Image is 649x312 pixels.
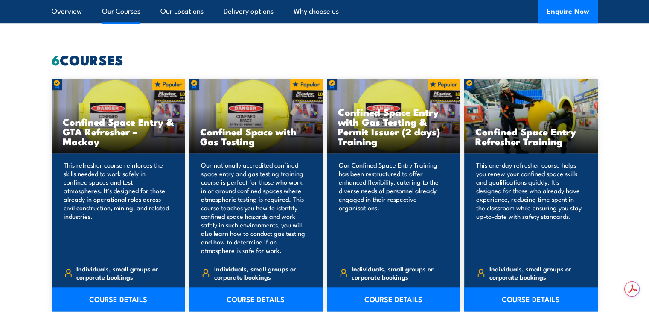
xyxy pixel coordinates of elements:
[214,265,308,281] span: Individuals, small groups or corporate bookings
[338,107,449,146] h3: Confined Space Entry with Gas Testing & Permit Issuer (2 days) Training
[189,287,323,311] a: COURSE DETAILS
[464,287,598,311] a: COURSE DETAILS
[476,161,583,255] p: This one-day refresher course helps you renew your confined space skills and qualifications quick...
[64,161,171,255] p: This refresher course reinforces the skills needed to work safely in confined spaces and test atm...
[52,49,60,70] strong: 6
[63,117,174,146] h3: Confined Space Entry & GTA Refresher – Mackay
[52,53,598,65] h2: COURSES
[200,127,311,146] h3: Confined Space with Gas Testing
[475,127,587,146] h3: Confined Space Entry Refresher Training
[201,161,308,255] p: Our nationally accredited confined space entry and gas testing training course is perfect for tho...
[327,287,460,311] a: COURSE DETAILS
[489,265,583,281] span: Individuals, small groups or corporate bookings
[76,265,170,281] span: Individuals, small groups or corporate bookings
[352,265,445,281] span: Individuals, small groups or corporate bookings
[339,161,446,255] p: Our Confined Space Entry Training has been restructured to offer enhanced flexibility, catering t...
[52,287,185,311] a: COURSE DETAILS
